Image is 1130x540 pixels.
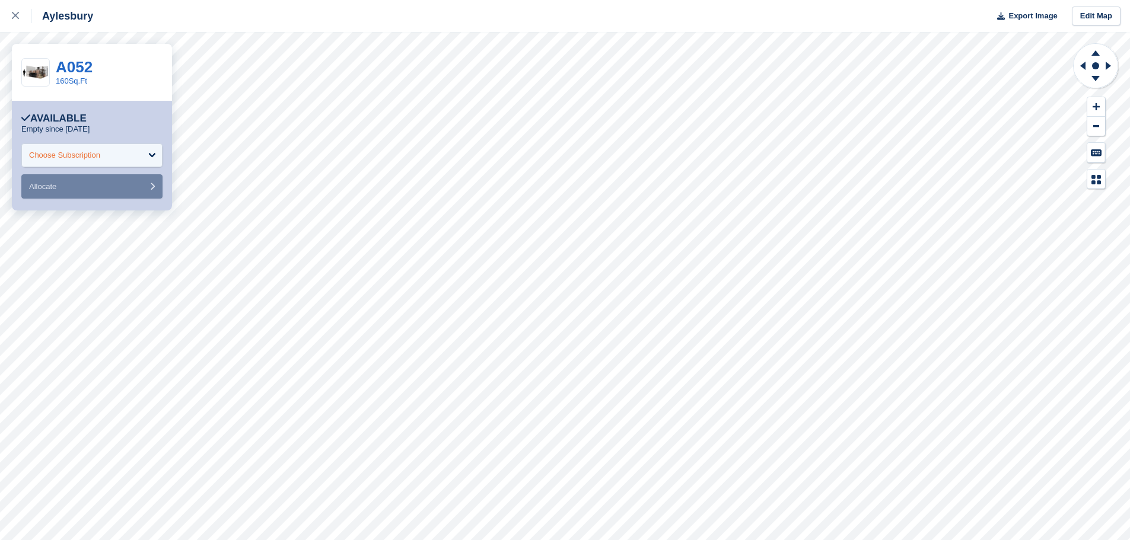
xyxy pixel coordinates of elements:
[990,7,1058,26] button: Export Image
[1087,170,1105,189] button: Map Legend
[21,174,163,199] button: Allocate
[29,182,56,191] span: Allocate
[22,62,49,83] img: 150-sqft-unit.jpg
[56,58,93,76] a: A052
[1087,143,1105,162] button: Keyboard Shortcuts
[21,124,90,134] p: Empty since [DATE]
[31,9,93,23] div: Aylesbury
[1087,117,1105,136] button: Zoom Out
[1072,7,1121,26] a: Edit Map
[56,76,87,85] a: 160Sq.Ft
[21,113,87,124] div: Available
[1008,10,1057,22] span: Export Image
[29,149,100,161] div: Choose Subscription
[1087,97,1105,117] button: Zoom In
